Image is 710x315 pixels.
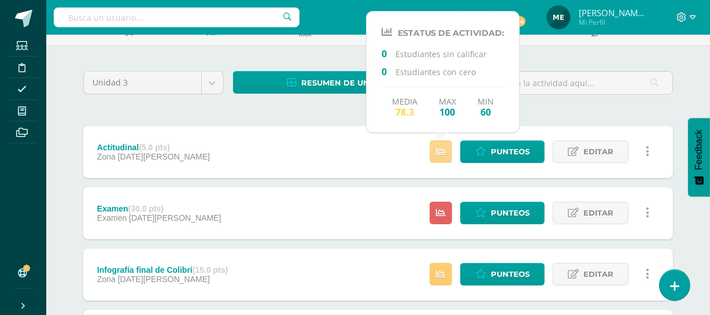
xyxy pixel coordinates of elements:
a: Punteos [460,202,545,224]
span: Resumen de unidad [301,72,390,94]
span: Mi Perfil [579,17,648,27]
span: 0 [382,47,395,59]
div: Max [439,97,456,117]
div: Min [478,97,494,117]
span: 14 [514,15,527,28]
span: Punteos [491,141,530,162]
span: Unidad 3 [93,72,193,94]
p: Estudiantes sin calificar [382,47,505,60]
a: Punteos [460,263,545,286]
input: Busca un usuario... [54,8,299,27]
span: [DATE][PERSON_NAME] [129,213,221,223]
div: Examen [97,204,221,213]
span: Feedback [694,129,704,170]
h4: Estatus de Actividad: [382,27,505,38]
strong: (15.0 pts) [193,265,228,275]
span: 0 [382,65,395,77]
a: Resumen de unidad [233,71,445,94]
strong: (30.0 pts) [128,204,164,213]
span: Zona [97,275,116,284]
p: Estudiantes con cero [382,65,505,77]
span: Examen [97,213,127,223]
img: ced03373c30ac9eb276b8f9c21c0bd80.png [547,6,570,29]
div: Actitudinal [97,143,210,152]
span: 100 [439,106,456,117]
span: 78.3 [392,106,417,117]
strong: (5.0 pts) [139,143,170,152]
span: 60 [478,106,494,117]
span: [PERSON_NAME] de los Angeles [579,7,648,18]
a: Unidad 3 [84,72,223,94]
span: Editar [583,202,613,224]
div: Infografía final de Colibrí [97,265,228,275]
a: Punteos [460,140,545,163]
div: Media [392,97,417,117]
button: Feedback - Mostrar encuesta [688,118,710,197]
span: Punteos [491,202,530,224]
span: Editar [583,264,613,285]
span: [DATE][PERSON_NAME] [118,275,210,284]
span: Punteos [491,264,530,285]
span: Editar [583,141,613,162]
span: [DATE][PERSON_NAME] [118,152,210,161]
span: Zona [97,152,116,161]
input: Busca la actividad aquí... [483,72,672,94]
